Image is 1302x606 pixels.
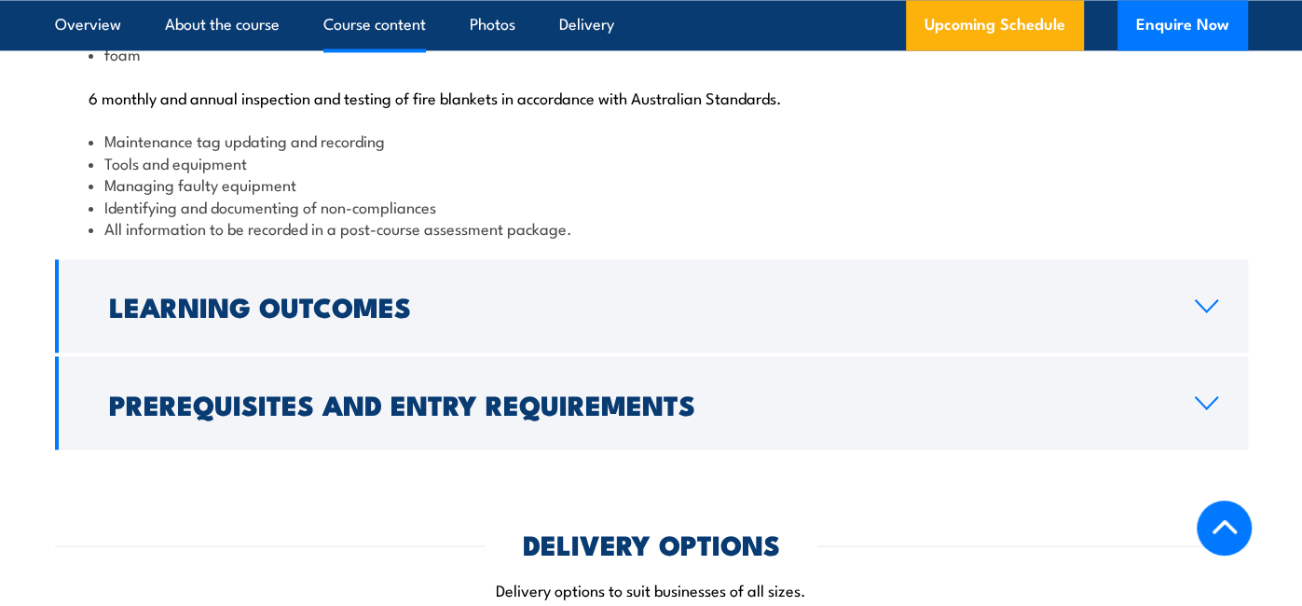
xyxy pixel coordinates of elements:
[89,88,1214,106] p: 6 monthly and annual inspection and testing of fire blankets in accordance with Australian Standa...
[109,294,1165,318] h2: Learning Outcomes
[55,259,1248,352] a: Learning Outcomes
[55,356,1248,449] a: Prerequisites and Entry Requirements
[523,530,780,555] h2: DELIVERY OPTIONS
[89,173,1214,195] li: Managing faulty equipment
[89,152,1214,173] li: Tools and equipment
[109,391,1165,415] h2: Prerequisites and Entry Requirements
[89,196,1214,217] li: Identifying and documenting of non-compliances
[89,43,1214,64] li: foam
[55,578,1248,599] p: Delivery options to suit businesses of all sizes.
[89,217,1214,239] li: All information to be recorded in a post-course assessment package.
[89,130,1214,151] li: Maintenance tag updating and recording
